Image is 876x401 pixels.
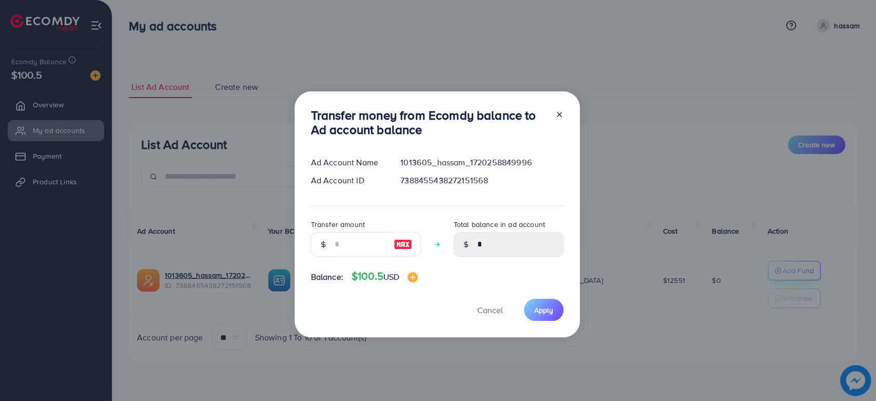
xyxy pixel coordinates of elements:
div: Ad Account Name [303,157,393,168]
div: Ad Account ID [303,175,393,186]
h3: Transfer money from Ecomdy balance to Ad account balance [311,108,547,138]
img: image [407,272,418,282]
label: Transfer amount [311,219,365,230]
span: Apply [534,305,553,315]
button: Apply [524,299,563,321]
span: USD [383,271,399,282]
div: 7388455438272151568 [392,175,571,186]
div: 1013605_hassam_1720258849996 [392,157,571,168]
span: Balance: [311,271,343,283]
span: Cancel [477,304,503,316]
label: Total balance in ad account [454,219,545,230]
h4: $100.5 [352,270,418,283]
img: image [394,238,412,251]
button: Cancel [464,299,516,321]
